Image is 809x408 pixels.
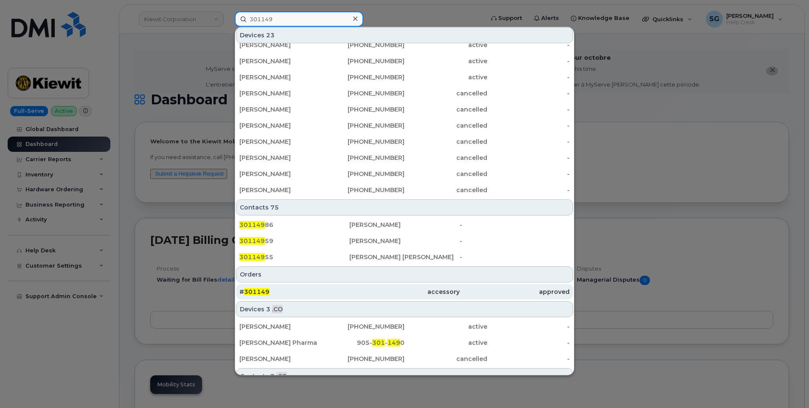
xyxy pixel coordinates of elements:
div: cancelled [404,105,487,114]
div: [PHONE_NUMBER] [322,322,405,331]
a: #301149accessoryapproved [236,284,573,299]
div: [PERSON_NAME] [239,57,322,65]
div: - [487,322,570,331]
div: [PERSON_NAME] Pharma [239,338,322,347]
div: [PHONE_NUMBER] [322,170,405,178]
div: - [460,253,570,261]
div: - [487,170,570,178]
div: 55 [239,253,349,261]
div: [PERSON_NAME] [239,73,322,81]
div: cancelled [404,154,487,162]
div: [PERSON_NAME] [PERSON_NAME] [349,253,459,261]
span: 3 [270,372,275,380]
a: [PERSON_NAME][PHONE_NUMBER]cancelled- [236,102,573,117]
div: cancelled [404,186,487,194]
span: 23 [266,31,275,39]
a: [PERSON_NAME][PHONE_NUMBER]active- [236,70,573,85]
div: active [404,57,487,65]
div: [PERSON_NAME] [239,170,322,178]
span: .CO [272,305,283,313]
div: - [487,57,570,65]
div: - [487,154,570,162]
div: Orders [236,266,573,282]
div: [PHONE_NUMBER] [322,154,405,162]
div: [PERSON_NAME] [239,154,322,162]
div: - [487,121,570,130]
a: [PERSON_NAME][PHONE_NUMBER]cancelled- [236,134,573,149]
div: [PERSON_NAME] [239,121,322,130]
a: [PERSON_NAME][PHONE_NUMBER]cancelled- [236,166,573,182]
span: 301149 [239,253,265,261]
div: [PHONE_NUMBER] [322,57,405,65]
div: [PHONE_NUMBER] [322,121,405,130]
span: 301149 [239,221,265,229]
div: [PHONE_NUMBER] [322,355,405,363]
div: cancelled [404,355,487,363]
div: - [487,105,570,114]
div: [PERSON_NAME] [239,89,322,98]
div: [PHONE_NUMBER] [322,186,405,194]
span: 3 [266,305,270,313]
a: [PERSON_NAME][PHONE_NUMBER]active- [236,53,573,69]
div: [PERSON_NAME] [239,355,322,363]
div: - [487,73,570,81]
a: [PERSON_NAME][PHONE_NUMBER]cancelled- [236,150,573,165]
div: active [404,338,487,347]
div: - [487,338,570,347]
a: [PERSON_NAME] Pharma905-301-1490active- [236,335,573,350]
div: - [487,137,570,146]
div: active [404,73,487,81]
div: accessory [349,288,459,296]
div: [PERSON_NAME] [239,41,322,49]
div: - [487,89,570,98]
div: [PERSON_NAME] [239,322,322,331]
div: Contacts [236,368,573,384]
div: - [460,221,570,229]
span: 301149 [244,288,270,296]
div: [PHONE_NUMBER] [322,41,405,49]
div: cancelled [404,89,487,98]
div: cancelled [404,137,487,146]
iframe: Messenger Launcher [772,371,803,402]
a: [PERSON_NAME][PHONE_NUMBER]cancelled- [236,182,573,198]
div: Devices [236,301,573,317]
div: [PERSON_NAME] [349,237,459,245]
div: [PHONE_NUMBER] [322,137,405,146]
div: cancelled [404,121,487,130]
div: Contacts [236,199,573,215]
div: # [239,288,349,296]
span: 75 [270,203,279,212]
div: Devices [236,27,573,43]
div: active [404,41,487,49]
span: 301 [372,339,385,347]
a: [PERSON_NAME][PHONE_NUMBER]cancelled- [236,351,573,366]
div: [PERSON_NAME] [239,186,322,194]
span: 149 [388,339,400,347]
div: 905- - 0 [322,338,405,347]
div: [PERSON_NAME] [239,105,322,114]
a: [PERSON_NAME][PHONE_NUMBER]cancelled- [236,86,573,101]
div: - [487,186,570,194]
span: .CO [276,372,287,380]
div: [PERSON_NAME] [349,221,459,229]
div: [PHONE_NUMBER] [322,73,405,81]
div: active [404,322,487,331]
a: 30114959[PERSON_NAME]- [236,233,573,249]
div: - [487,41,570,49]
div: - [460,237,570,245]
div: [PHONE_NUMBER] [322,89,405,98]
div: 59 [239,237,349,245]
div: 86 [239,221,349,229]
a: [PERSON_NAME][PHONE_NUMBER]active- [236,319,573,334]
a: 30114955[PERSON_NAME] [PERSON_NAME]- [236,249,573,265]
div: [PHONE_NUMBER] [322,105,405,114]
a: [PERSON_NAME][PHONE_NUMBER]active- [236,37,573,53]
div: [PERSON_NAME] [239,137,322,146]
span: 301149 [239,237,265,245]
a: [PERSON_NAME][PHONE_NUMBER]cancelled- [236,118,573,133]
div: approved [460,288,570,296]
a: 30114986[PERSON_NAME]- [236,217,573,232]
div: - [487,355,570,363]
div: cancelled [404,170,487,178]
